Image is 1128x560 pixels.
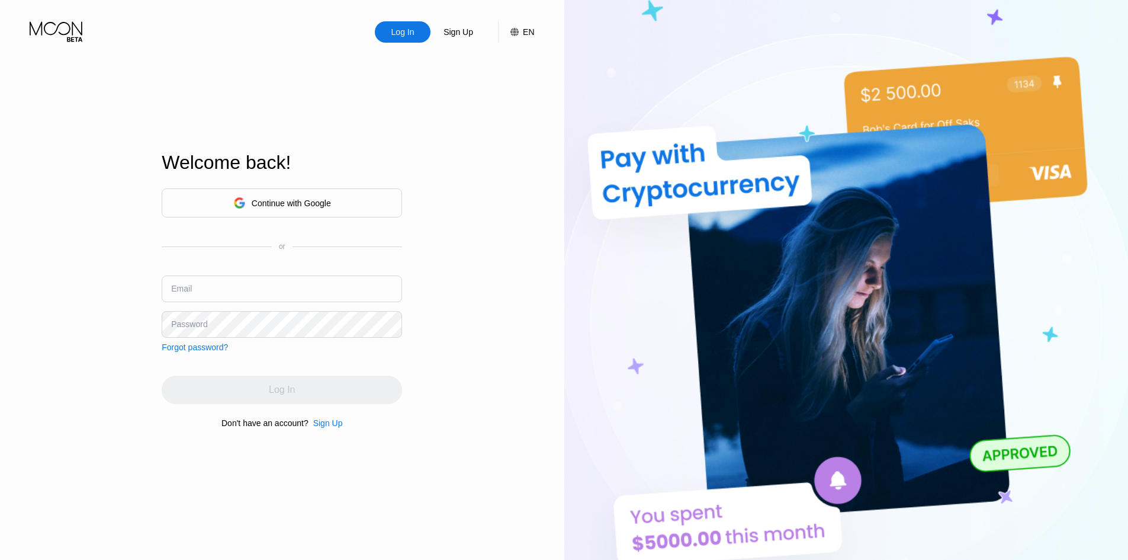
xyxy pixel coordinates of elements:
div: Sign Up [442,26,474,38]
div: Email [171,284,192,293]
div: Welcome back! [162,152,402,174]
div: Don't have an account? [221,418,308,428]
div: Continue with Google [162,188,402,217]
div: Sign Up [313,418,343,428]
div: EN [498,21,534,43]
div: Forgot password? [162,343,228,352]
div: Continue with Google [252,199,331,208]
div: Log In [390,26,416,38]
div: Sign Up [308,418,343,428]
div: EN [523,27,534,37]
div: Password [171,319,207,329]
div: Log In [375,21,430,43]
div: Sign Up [430,21,486,43]
div: or [279,242,285,251]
